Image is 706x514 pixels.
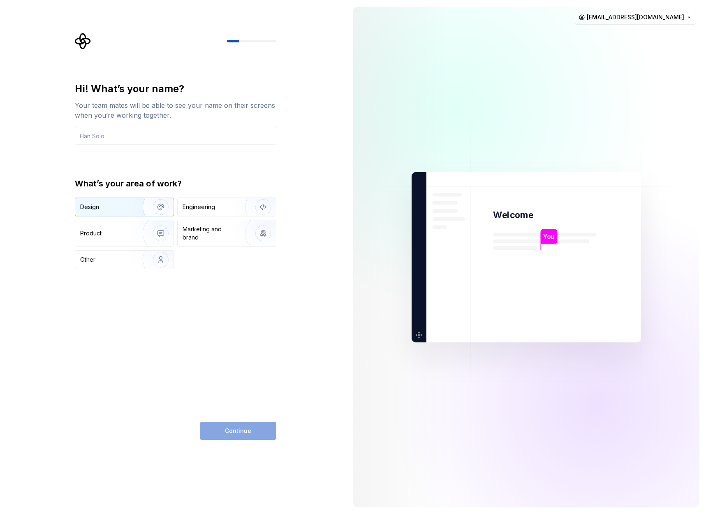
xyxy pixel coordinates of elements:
div: Other [80,256,95,264]
div: Engineering [183,203,215,211]
span: [EMAIL_ADDRESS][DOMAIN_NAME] [587,13,684,21]
div: Design [80,203,99,211]
div: Product [80,229,102,237]
div: Your team mates will be able to see your name on their screens when you’re working together. [75,100,276,120]
p: Welcome [493,209,533,221]
div: Marketing and brand [183,225,238,242]
p: You [543,232,554,241]
button: [EMAIL_ADDRESS][DOMAIN_NAME] [575,10,696,25]
div: What’s your area of work? [75,178,276,189]
input: Han Solo [75,127,276,145]
div: Hi! What’s your name? [75,82,276,95]
svg: Supernova Logo [75,33,91,49]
